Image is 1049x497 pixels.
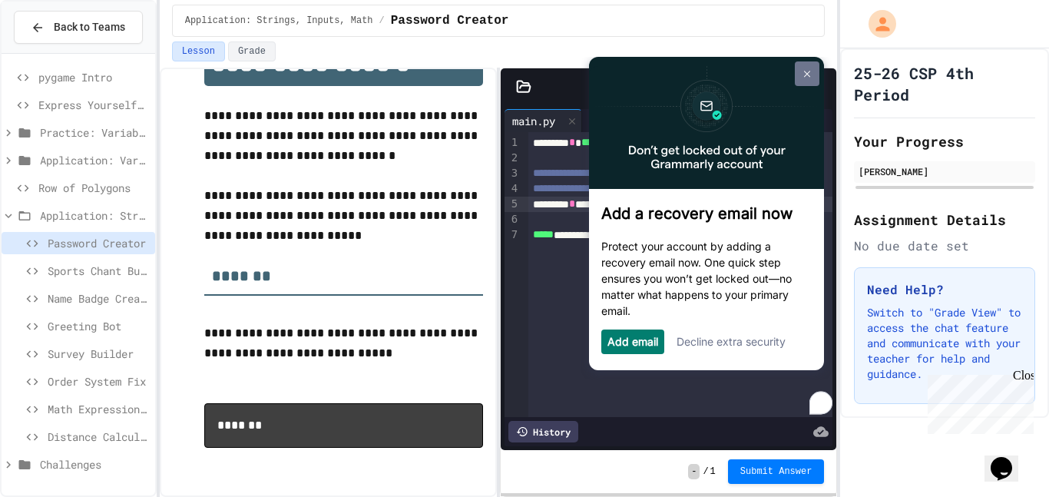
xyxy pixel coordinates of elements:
span: Greeting Bot [48,318,149,334]
h2: Your Progress [854,131,1035,152]
span: 1 [710,466,716,478]
span: Back to Teams [54,19,125,35]
span: Math Expression Debugger [48,401,149,417]
div: To enrich screen reader interactions, please activate Accessibility in Grammarly extension settings [528,132,833,417]
div: History [508,421,578,442]
span: pygame Intro [38,69,149,85]
iframe: chat widget [984,436,1034,482]
div: [PERSON_NAME] [859,164,1031,178]
h3: Add a recovery email now [21,147,231,166]
span: Name Badge Creator [48,290,149,306]
h3: Need Help? [867,280,1022,299]
a: Decline extra security [96,278,205,291]
span: Survey Builder [48,346,149,362]
div: 6 [505,212,520,227]
div: 2 [505,151,520,166]
h2: Assignment Details [854,209,1035,230]
span: Express Yourself in Python! [38,97,149,113]
div: 4 [505,181,520,197]
button: Back to Teams [14,11,143,44]
span: / [703,466,708,478]
img: close_x_white.png [223,14,230,21]
span: Sports Chant Builder [48,263,149,279]
div: No due date set [854,237,1035,255]
div: 5 [505,197,520,212]
img: 306x160%20%282%29.png [8,9,243,132]
div: 7 [505,227,520,243]
button: Lesson [172,41,225,61]
span: Submit Answer [740,466,812,478]
span: - [688,464,700,479]
p: Protect your account by adding a recovery email now. One quick step ensures you won’t get locked ... [21,181,231,262]
span: Practice: Variables/Print [40,124,149,141]
div: 3 [505,166,520,181]
div: 1 [505,135,520,151]
a: Add email [27,278,78,291]
span: Row of Polygons [38,180,149,196]
div: main.py [505,113,563,129]
span: Order System Fix [48,373,149,389]
div: My Account [852,6,900,41]
span: / [379,15,385,27]
span: Application: Strings, Inputs, Math [185,15,373,27]
h1: 25-26 CSP 4th Period [854,62,1035,105]
div: Chat with us now!Close [6,6,106,98]
span: Distance Calculator [48,429,149,445]
iframe: chat widget [922,369,1034,434]
p: Switch to "Grade View" to access the chat feature and communicate with your teacher for help and ... [867,305,1022,382]
span: Application: Variables/Print [40,152,149,168]
span: Challenges [40,456,149,472]
span: Application: Strings, Inputs, Math [40,207,149,224]
button: Submit Answer [728,459,825,484]
span: Password Creator [48,235,149,251]
span: Password Creator [391,12,509,30]
div: main.py [505,109,582,132]
button: Grade [228,41,276,61]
